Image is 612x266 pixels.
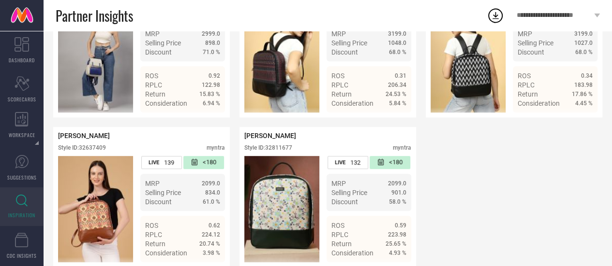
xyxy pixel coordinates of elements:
[389,49,406,56] span: 68.0 %
[202,180,220,187] span: 2099.0
[388,40,406,46] span: 1048.0
[487,7,504,24] div: Open download list
[350,159,360,166] span: 132
[331,198,358,206] span: Discount
[203,250,220,256] span: 3.98 %
[205,189,220,196] span: 834.0
[145,48,172,56] span: Discount
[331,189,367,196] span: Selling Price
[183,156,224,169] div: Number of days since the style was first listed on the platform
[331,81,348,89] span: RPLC
[431,6,506,112] img: Style preview image
[145,231,162,238] span: RPLC
[244,156,319,262] div: Click to view image
[561,117,593,125] a: Details
[199,240,220,247] span: 20.74 %
[331,30,346,38] span: MRP
[328,156,368,169] div: Number of days the style has been live on the platform
[331,39,367,47] span: Selling Price
[203,100,220,107] span: 6.94 %
[575,49,593,56] span: 68.0 %
[518,81,535,89] span: RPLC
[385,117,406,125] span: Details
[370,156,410,169] div: Number of days since the style was first listed on the platform
[58,6,133,112] img: Style preview image
[331,249,373,257] span: Consideration
[8,96,36,103] span: SCORECARDS
[9,131,35,139] span: WORKSPACE
[335,159,345,166] span: LIVE
[388,231,406,238] span: 223.98
[145,90,165,98] span: Return
[203,158,216,167] span: <180
[518,48,544,56] span: Discount
[393,144,411,151] div: myntra
[205,40,220,46] span: 898.0
[395,72,406,79] span: 0.31
[244,156,319,262] img: Style preview image
[518,39,553,47] span: Selling Price
[571,117,593,125] span: Details
[198,117,220,125] span: Details
[58,144,106,151] div: Style ID: 32637409
[331,72,344,80] span: ROS
[202,82,220,88] span: 122.98
[386,240,406,247] span: 25.65 %
[145,249,187,257] span: Consideration
[389,100,406,107] span: 5.84 %
[331,180,346,187] span: MRP
[518,90,538,98] span: Return
[244,132,296,140] span: [PERSON_NAME]
[572,91,593,98] span: 17.86 %
[244,6,319,112] div: Click to view image
[389,198,406,205] span: 58.0 %
[199,91,220,98] span: 15.83 %
[388,82,406,88] span: 206.34
[244,6,319,112] img: Style preview image
[574,30,593,37] span: 3199.0
[331,99,373,107] span: Consideration
[58,132,110,140] span: [PERSON_NAME]
[56,6,133,26] span: Partner Insights
[518,72,531,80] span: ROS
[331,222,344,229] span: ROS
[141,156,182,169] div: Number of days the style has been live on the platform
[331,231,348,238] span: RPLC
[58,6,133,112] div: Click to view image
[331,48,358,56] span: Discount
[331,240,352,248] span: Return
[203,49,220,56] span: 71.0 %
[145,222,158,229] span: ROS
[575,100,593,107] span: 4.45 %
[164,159,174,166] span: 139
[388,180,406,187] span: 2099.0
[58,156,133,262] img: Style preview image
[202,30,220,37] span: 2999.0
[145,240,165,248] span: Return
[145,81,162,89] span: RPLC
[202,231,220,238] span: 224.12
[518,99,560,107] span: Consideration
[388,30,406,37] span: 3199.0
[9,56,35,64] span: DASHBOARD
[375,117,406,125] a: Details
[391,189,406,196] span: 901.0
[581,72,593,79] span: 0.34
[7,252,37,259] span: CDC INSIGHTS
[8,211,35,219] span: INSPIRATION
[386,91,406,98] span: 24.53 %
[389,158,403,167] span: <180
[209,222,220,229] span: 0.62
[145,189,181,196] span: Selling Price
[331,90,352,98] span: Return
[244,144,292,151] div: Style ID: 32811677
[58,156,133,262] div: Click to view image
[518,30,532,38] span: MRP
[145,39,181,47] span: Selling Price
[209,72,220,79] span: 0.92
[395,222,406,229] span: 0.59
[574,40,593,46] span: 1027.0
[145,99,187,107] span: Consideration
[149,159,159,166] span: LIVE
[145,198,172,206] span: Discount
